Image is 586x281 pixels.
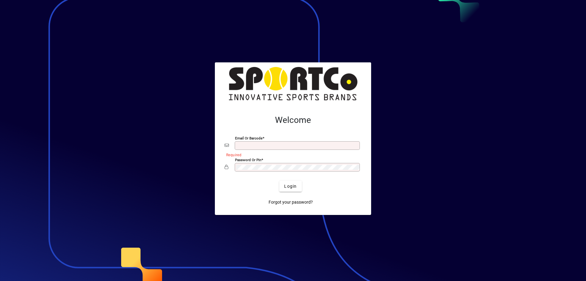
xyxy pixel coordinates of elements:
[225,115,361,125] h2: Welcome
[284,183,297,190] span: Login
[279,181,302,192] button: Login
[266,197,315,208] a: Forgot your password?
[226,151,356,158] mat-error: Required
[235,158,261,162] mat-label: Password or Pin
[235,136,262,140] mat-label: Email or Barcode
[269,199,313,205] span: Forgot your password?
